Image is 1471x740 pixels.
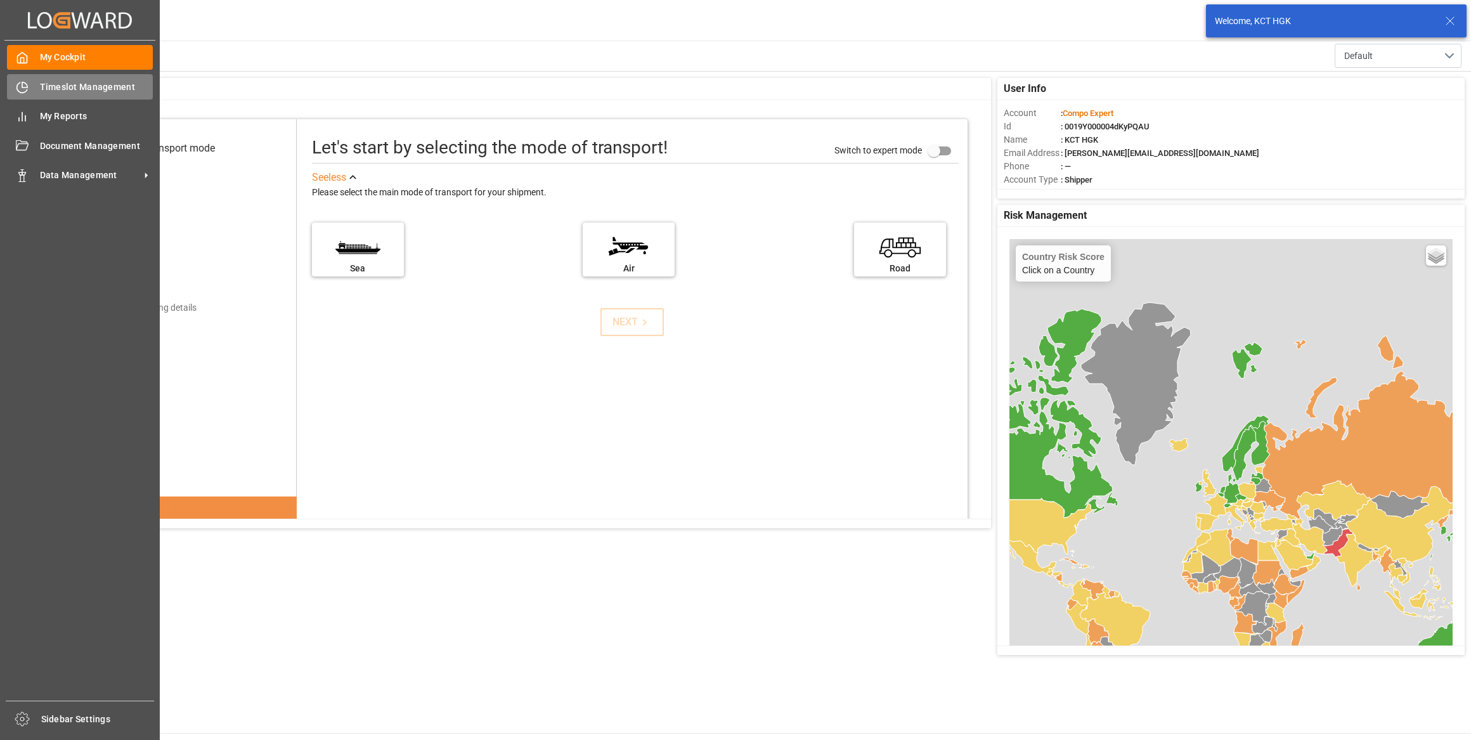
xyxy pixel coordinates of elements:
button: NEXT [600,308,664,336]
div: Please select the main mode of transport for your shipment. [312,185,959,200]
span: Data Management [40,169,140,182]
div: Road [860,262,940,275]
span: Phone [1004,160,1061,173]
span: : KCT HGK [1061,135,1098,145]
span: : Shipper [1061,175,1092,185]
span: Email Address [1004,146,1061,160]
span: : [PERSON_NAME][EMAIL_ADDRESS][DOMAIN_NAME] [1061,148,1259,158]
span: Account Type [1004,173,1061,186]
div: See less [312,170,346,185]
span: My Cockpit [40,51,153,64]
a: Layers [1426,245,1446,266]
span: : [1061,108,1113,118]
a: My Cockpit [7,45,153,70]
div: NEXT [612,315,651,330]
span: Sidebar Settings [41,713,155,726]
div: Sea [318,262,398,275]
span: User Info [1004,81,1046,96]
div: Let's start by selecting the mode of transport! [312,134,668,161]
span: : 0019Y000004dKyPQAU [1061,122,1150,131]
span: : — [1061,162,1071,171]
a: Timeslot Management [7,74,153,99]
span: Switch to expert mode [834,145,922,155]
h4: Country Risk Score [1022,252,1105,262]
span: Risk Management [1004,208,1087,223]
span: Document Management [40,140,153,153]
button: open menu [1335,44,1461,68]
span: Account [1004,107,1061,120]
span: Timeslot Management [40,81,153,94]
span: Compo Expert [1063,108,1113,118]
span: My Reports [40,110,153,123]
div: Welcome, KCT HGK [1215,15,1433,28]
div: Select transport mode [117,141,215,156]
div: Air [589,262,668,275]
div: Click on a Country [1022,252,1105,275]
span: Default [1344,49,1373,63]
span: Name [1004,133,1061,146]
span: Id [1004,120,1061,133]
